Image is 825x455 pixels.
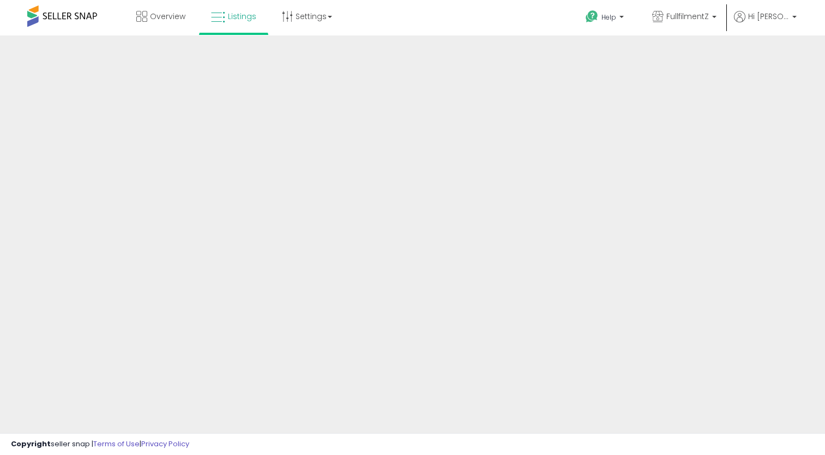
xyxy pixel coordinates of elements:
a: Help [577,2,635,35]
span: FullfilmentZ [666,11,709,22]
a: Privacy Policy [141,439,189,449]
a: Terms of Use [93,439,140,449]
strong: Copyright [11,439,51,449]
a: Hi [PERSON_NAME] [734,11,797,35]
span: Help [601,13,616,22]
span: Hi [PERSON_NAME] [748,11,789,22]
span: Overview [150,11,185,22]
div: seller snap | | [11,439,189,450]
i: Get Help [585,10,599,23]
span: Listings [228,11,256,22]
